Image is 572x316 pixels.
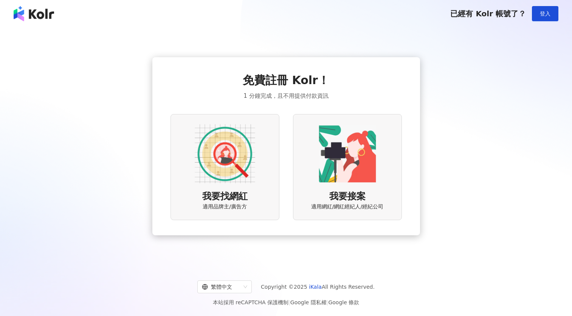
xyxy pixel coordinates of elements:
span: 我要找網紅 [202,190,248,203]
span: | [327,299,329,305]
a: iKala [309,284,322,290]
span: 適用品牌主/廣告方 [203,203,247,211]
img: AD identity option [195,124,255,184]
a: Google 條款 [328,299,359,305]
img: KOL identity option [317,124,378,184]
span: 已經有 Kolr 帳號了？ [450,9,526,18]
span: 我要接案 [329,190,366,203]
span: 登入 [540,11,550,17]
span: 免費註冊 Kolr！ [243,72,329,88]
img: logo [14,6,54,21]
span: 適用網紅/網紅經紀人/經紀公司 [311,203,383,211]
button: 登入 [532,6,558,21]
span: | [288,299,290,305]
span: Copyright © 2025 All Rights Reserved. [261,282,375,291]
a: Google 隱私權 [290,299,327,305]
div: 繁體中文 [202,281,240,293]
span: 1 分鐘完成，且不用提供付款資訊 [243,91,328,100]
span: 本站採用 reCAPTCHA 保護機制 [213,298,359,307]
